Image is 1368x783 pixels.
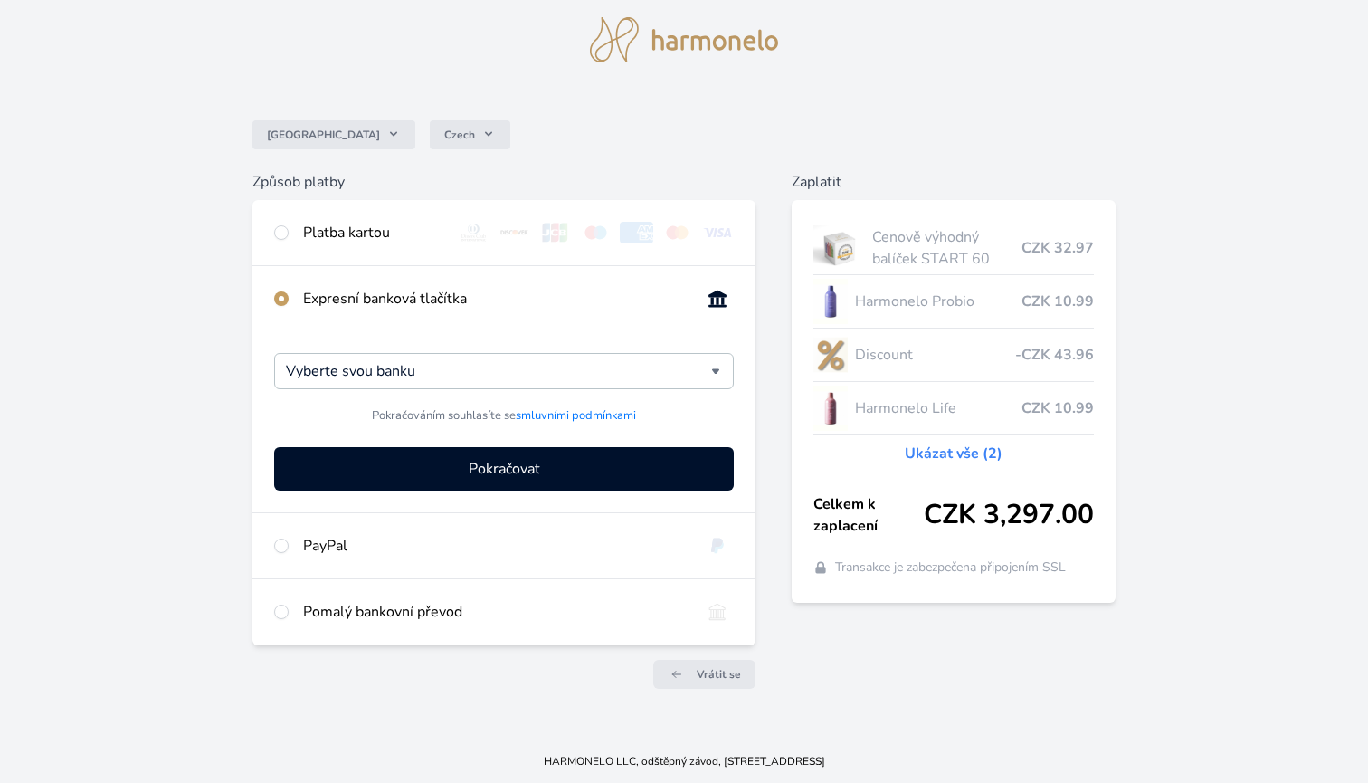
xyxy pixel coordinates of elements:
img: mc.svg [660,222,694,243]
span: Transakce je zabezpečena připojením SSL [835,559,1066,577]
span: Czech [444,128,475,142]
span: Celkem k zaplacení [813,493,924,537]
div: Expresní banková tlačítka [303,288,687,310]
div: Vyberte svou banku [274,353,735,389]
img: diners.svg [457,222,490,243]
div: PayPal [303,535,687,557]
span: Harmonelo Life [855,397,1021,419]
span: Pokračovat [469,458,540,480]
span: Cenově výhodný balíček START 60 [872,226,1021,270]
button: [GEOGRAPHIC_DATA] [252,120,415,149]
img: discover.svg [498,222,531,243]
span: CZK 10.99 [1021,291,1094,312]
button: Czech [430,120,510,149]
button: Pokračovat [274,447,735,491]
span: Pokračováním souhlasíte se [372,407,636,425]
span: Discount [855,344,1015,366]
span: [GEOGRAPHIC_DATA] [267,128,380,142]
img: logo.svg [590,17,778,62]
img: paypal.svg [701,535,735,557]
span: CZK 32.97 [1021,237,1094,259]
a: smluvními podmínkami [516,407,636,424]
img: maestro.svg [579,222,613,243]
img: jcb.svg [538,222,572,243]
a: Ukázat vše (2) [905,443,1002,464]
img: bankTransfer_IBAN.svg [701,601,735,623]
img: discount-lo.png [813,332,848,377]
a: Vrátit se [653,660,755,689]
img: start.jpg [813,225,865,271]
img: onlineBanking_CZ.svg [701,288,735,310]
input: Hledat... [286,360,712,382]
span: CZK 3,297.00 [924,499,1094,531]
span: -CZK 43.96 [1015,344,1094,366]
div: Pomalý bankovní převod [303,601,687,623]
h6: Zaplatit [792,171,1116,193]
span: CZK 10.99 [1021,397,1094,419]
span: Harmonelo Probio [855,291,1021,312]
img: visa.svg [701,222,735,243]
h6: Způsob platby [252,171,756,193]
img: amex.svg [620,222,653,243]
img: CLEAN_LIFE_se_stinem_x-lo.jpg [813,386,848,431]
img: CLEAN_PROBIO_se_stinem_x-lo.jpg [813,279,848,324]
span: Vrátit se [697,667,741,682]
div: Platba kartou [303,222,442,243]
